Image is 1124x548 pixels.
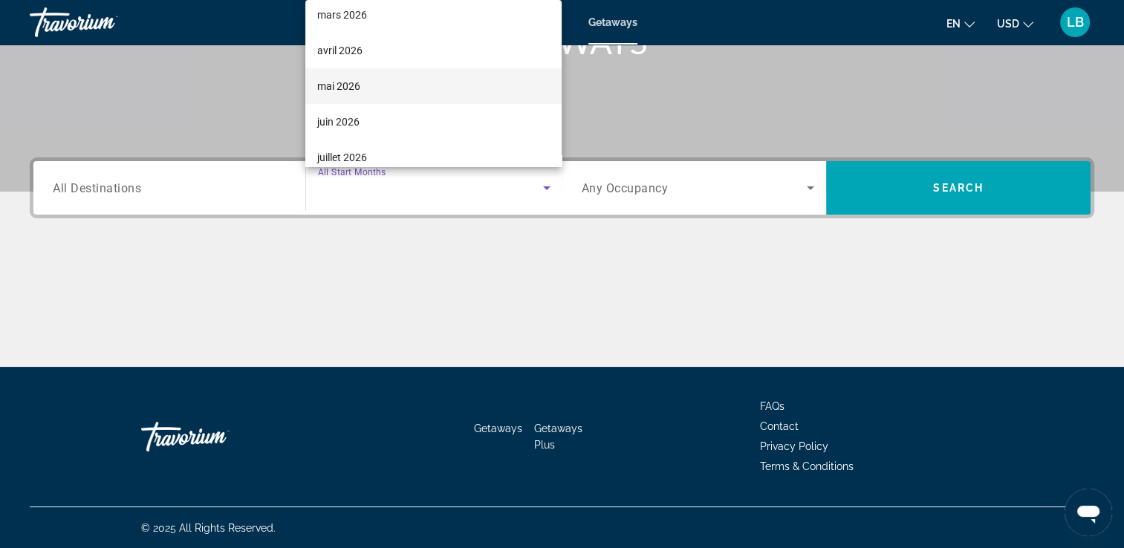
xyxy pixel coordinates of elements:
span: juillet 2026 [317,149,367,166]
span: juin 2026 [317,113,360,131]
span: avril 2026 [317,42,363,59]
span: mars 2026 [317,6,367,24]
span: mai 2026 [317,77,360,95]
iframe: Bouton de lancement de la fenêtre de messagerie [1065,489,1112,536]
